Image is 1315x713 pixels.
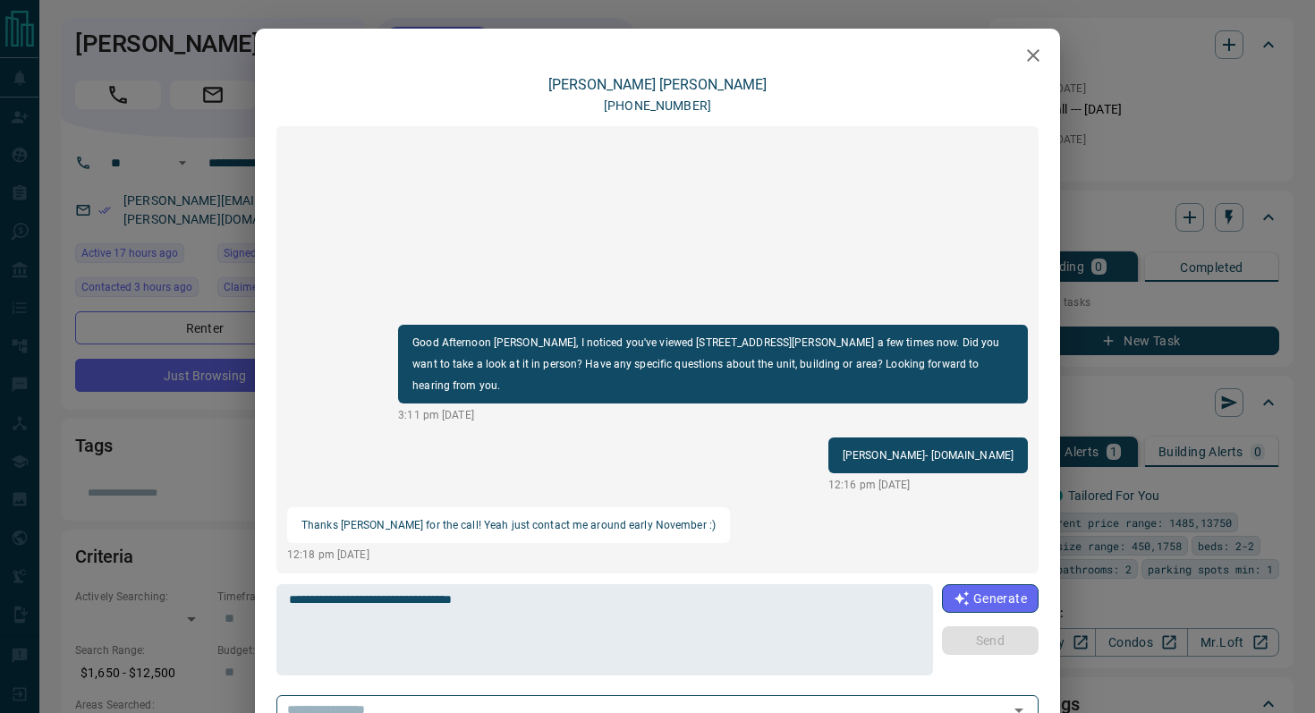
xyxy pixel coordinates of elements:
p: 12:16 pm [DATE] [828,477,1028,493]
p: [PHONE_NUMBER] [604,97,711,115]
p: 12:18 pm [DATE] [287,547,730,563]
p: Thanks [PERSON_NAME] for the call! Yeah just contact me around early November :) [301,514,716,536]
p: 3:11 pm [DATE] [398,407,1028,423]
p: Good Afternoon [PERSON_NAME], I noticed you've viewed [STREET_ADDRESS][PERSON_NAME] a few times n... [412,332,1014,396]
button: Generate [942,584,1039,613]
p: [PERSON_NAME]- [DOMAIN_NAME] [843,445,1014,466]
a: [PERSON_NAME] [PERSON_NAME] [548,76,767,93]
